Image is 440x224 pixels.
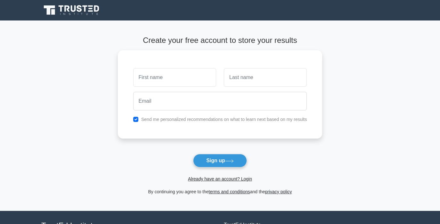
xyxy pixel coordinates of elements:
[133,92,307,110] input: Email
[114,188,326,196] div: By continuing you agree to the and the
[265,189,292,194] a: privacy policy
[209,189,250,194] a: terms and conditions
[193,154,247,167] button: Sign up
[133,68,216,87] input: First name
[141,117,307,122] label: Send me personalized recommendations on what to learn next based on my results
[224,68,307,87] input: Last name
[118,36,322,45] h4: Create your free account to store your results
[188,176,252,181] a: Already have an account? Login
